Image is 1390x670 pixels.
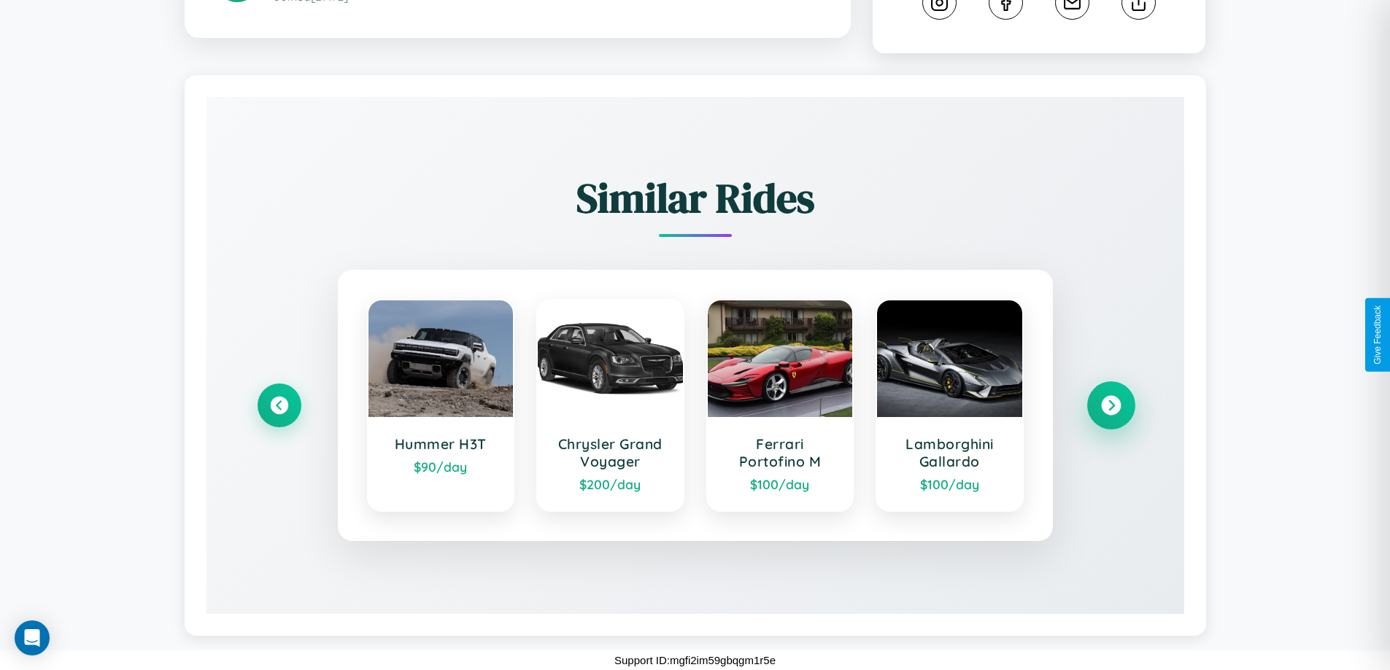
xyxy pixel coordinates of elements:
[258,170,1133,226] h2: Similar Rides
[1372,305,1383,365] div: Give Feedback
[383,459,499,475] div: $ 90 /day
[876,299,1024,512] a: Lamborghini Gallardo$100/day
[15,620,50,655] div: Open Intercom Messenger
[367,299,515,512] a: Hummer H3T$90/day
[706,299,854,512] a: Ferrari Portofino M$100/day
[383,435,499,453] h3: Hummer H3T
[614,650,776,670] p: Support ID: mgfi2im59gbqgm1r5e
[892,476,1008,492] div: $ 100 /day
[722,435,838,470] h3: Ferrari Portofino M
[536,299,684,512] a: Chrysler Grand Voyager$200/day
[722,476,838,492] div: $ 100 /day
[552,435,668,470] h3: Chrysler Grand Voyager
[552,476,668,492] div: $ 200 /day
[892,435,1008,470] h3: Lamborghini Gallardo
